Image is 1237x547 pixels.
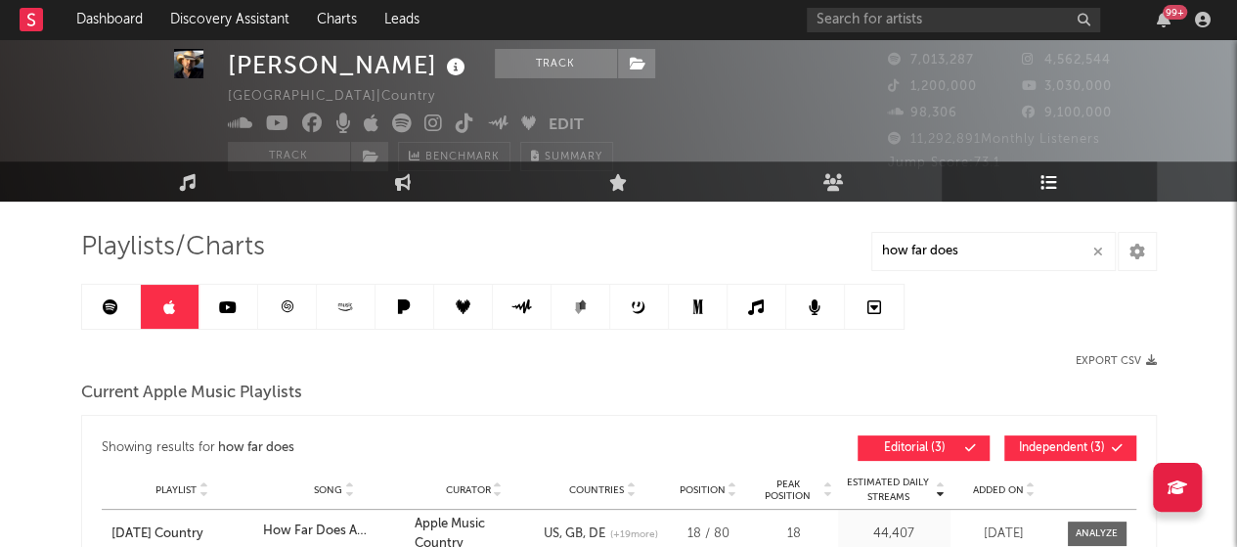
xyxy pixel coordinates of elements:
span: 4,562,544 [1022,54,1111,67]
span: Editorial ( 3 ) [870,442,960,454]
div: Showing results for [102,435,619,461]
a: GB [558,527,582,540]
a: Benchmark [398,142,510,171]
span: Jump Score: 73.1 [888,157,1000,169]
span: Added On [973,484,1024,496]
a: US [543,527,558,540]
input: Search Playlists/Charts [871,232,1116,271]
span: 3,030,000 [1022,80,1112,93]
div: [GEOGRAPHIC_DATA] | Country [228,85,458,109]
span: (+ 19 more) [609,527,657,542]
span: 1,200,000 [888,80,977,93]
span: Song [314,484,342,496]
span: Playlist [155,484,197,496]
div: 18 / 80 [672,524,745,544]
span: Position [680,484,726,496]
div: 44,407 [843,524,946,544]
span: Curator [446,484,491,496]
span: 11,292,891 Monthly Listeners [888,133,1100,146]
div: [PERSON_NAME] [228,49,470,81]
div: 18 [755,524,833,544]
span: Countries [569,484,624,496]
span: Independent ( 3 ) [1017,442,1107,454]
span: Summary [545,152,602,162]
button: Export CSV [1076,355,1157,367]
span: Current Apple Music Playlists [81,382,302,405]
span: Playlists/Charts [81,236,265,259]
button: Editorial(3) [858,435,990,461]
span: 9,100,000 [1022,107,1112,119]
input: Search for artists [807,8,1100,32]
div: how far does [218,436,294,460]
a: [DATE] Country [111,524,253,544]
button: Track [495,49,617,78]
button: Independent(3) [1004,435,1136,461]
div: How Far Does A Goodbye Go [263,522,405,541]
button: Summary [520,142,613,171]
div: [DATE] [955,524,1053,544]
button: 99+ [1157,12,1171,27]
span: Estimated Daily Streams [843,476,934,505]
a: DE [582,527,604,540]
button: Track [228,142,350,171]
span: Peak Position [755,479,821,502]
span: 98,306 [888,107,957,119]
span: Benchmark [425,146,500,169]
span: 7,013,287 [888,54,974,67]
button: Edit [549,114,584,138]
div: 99 + [1163,5,1187,20]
